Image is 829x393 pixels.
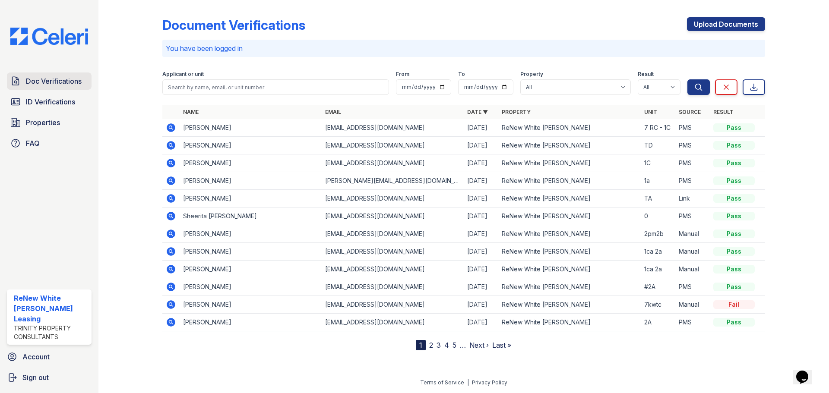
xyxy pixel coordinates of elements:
[464,190,498,208] td: [DATE]
[460,340,466,350] span: …
[498,296,640,314] td: ReNew White [PERSON_NAME]
[7,135,92,152] a: FAQ
[162,17,305,33] div: Document Verifications
[498,225,640,243] td: ReNew White [PERSON_NAME]
[26,76,82,86] span: Doc Verifications
[675,208,710,225] td: PMS
[641,278,675,296] td: #2A
[396,71,409,78] label: From
[26,138,40,148] span: FAQ
[713,212,755,220] div: Pass
[467,109,488,115] a: Date ▼
[498,261,640,278] td: ReNew White [PERSON_NAME]
[322,208,464,225] td: [EMAIL_ADDRESS][DOMAIN_NAME]
[3,348,95,365] a: Account
[713,141,755,150] div: Pass
[162,71,204,78] label: Applicant or unit
[492,341,511,349] a: Last »
[322,154,464,172] td: [EMAIL_ADDRESS][DOMAIN_NAME]
[180,190,322,208] td: [PERSON_NAME]
[641,314,675,331] td: 2A
[713,265,755,274] div: Pass
[464,278,498,296] td: [DATE]
[322,314,464,331] td: [EMAIL_ADDRESS][DOMAIN_NAME]
[180,314,322,331] td: [PERSON_NAME]
[641,137,675,154] td: TD
[713,230,755,238] div: Pass
[322,278,464,296] td: [EMAIL_ADDRESS][DOMAIN_NAME]
[469,341,489,349] a: Next ›
[444,341,449,349] a: 4
[464,172,498,190] td: [DATE]
[641,208,675,225] td: 0
[3,28,95,45] img: CE_Logo_Blue-a8612792a0a2168367f1c8372b55b34899dd931a85d93a1a3d3e32e68fde9ad4.png
[3,369,95,386] a: Sign out
[675,225,710,243] td: Manual
[641,172,675,190] td: 1a
[458,71,465,78] label: To
[180,296,322,314] td: [PERSON_NAME]
[322,243,464,261] td: [EMAIL_ADDRESS][DOMAIN_NAME]
[675,137,710,154] td: PMS
[464,243,498,261] td: [DATE]
[687,17,765,31] a: Upload Documents
[180,154,322,172] td: [PERSON_NAME]
[467,379,469,386] div: |
[464,137,498,154] td: [DATE]
[675,261,710,278] td: Manual
[322,225,464,243] td: [EMAIL_ADDRESS][DOMAIN_NAME]
[498,172,640,190] td: ReNew White [PERSON_NAME]
[641,154,675,172] td: 1C
[713,194,755,203] div: Pass
[498,314,640,331] td: ReNew White [PERSON_NAME]
[322,296,464,314] td: [EMAIL_ADDRESS][DOMAIN_NAME]
[641,190,675,208] td: TA
[7,72,92,90] a: Doc Verifications
[675,172,710,190] td: PMS
[464,296,498,314] td: [DATE]
[180,225,322,243] td: [PERSON_NAME]
[641,119,675,137] td: 7 RC - 1C
[520,71,543,78] label: Property
[464,208,498,225] td: [DATE]
[713,318,755,327] div: Pass
[180,119,322,137] td: [PERSON_NAME]
[498,190,640,208] td: ReNew White [PERSON_NAME]
[183,109,199,115] a: Name
[180,137,322,154] td: [PERSON_NAME]
[713,300,755,309] div: Fail
[162,79,389,95] input: Search by name, email, or unit number
[452,341,456,349] a: 5
[498,278,640,296] td: ReNew White [PERSON_NAME]
[180,243,322,261] td: [PERSON_NAME]
[713,159,755,167] div: Pass
[638,71,654,78] label: Result
[713,247,755,256] div: Pass
[180,172,322,190] td: [PERSON_NAME]
[679,109,701,115] a: Source
[429,341,433,349] a: 2
[14,324,88,341] div: Trinity Property Consultants
[641,261,675,278] td: 1ca 2a
[22,352,50,362] span: Account
[675,154,710,172] td: PMS
[464,314,498,331] td: [DATE]
[641,225,675,243] td: 2pm2b
[180,208,322,225] td: Sheerita [PERSON_NAME]
[644,109,657,115] a: Unit
[322,172,464,190] td: [PERSON_NAME][EMAIL_ADDRESS][DOMAIN_NAME]
[322,137,464,154] td: [EMAIL_ADDRESS][DOMAIN_NAME]
[641,296,675,314] td: 7kwtc
[7,114,92,131] a: Properties
[322,261,464,278] td: [EMAIL_ADDRESS][DOMAIN_NAME]
[464,261,498,278] td: [DATE]
[26,117,60,128] span: Properties
[675,278,710,296] td: PMS
[713,109,734,115] a: Result
[322,190,464,208] td: [EMAIL_ADDRESS][DOMAIN_NAME]
[675,296,710,314] td: Manual
[325,109,341,115] a: Email
[498,137,640,154] td: ReNew White [PERSON_NAME]
[416,340,426,350] div: 1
